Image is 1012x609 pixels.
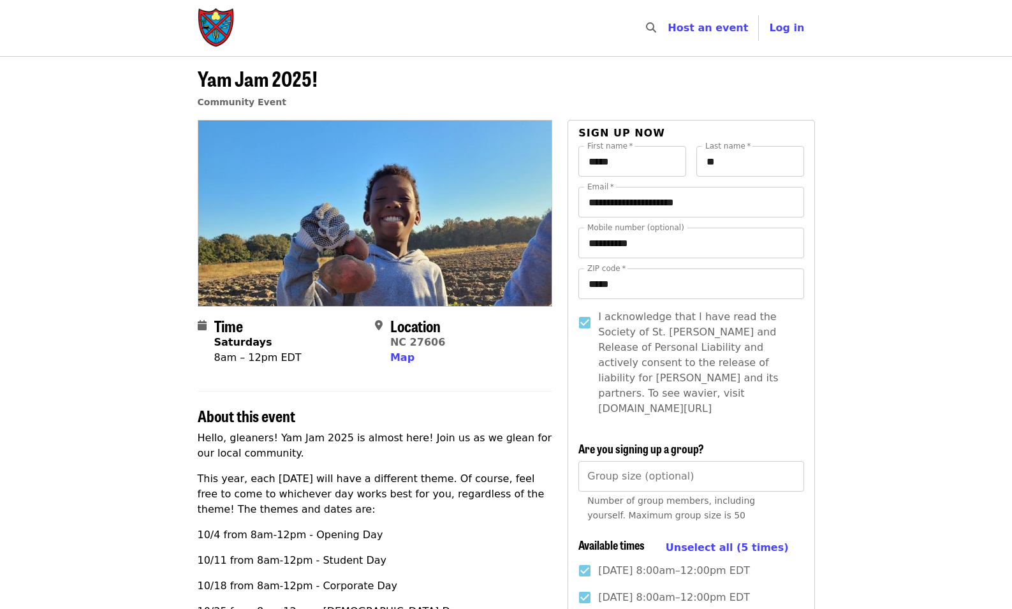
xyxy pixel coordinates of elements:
label: Email [587,183,614,191]
span: Time [214,314,243,337]
p: Hello, gleaners! Yam Jam 2025 is almost here! Join us as we glean for our local community. [198,430,553,461]
img: Society of St. Andrew - Home [198,8,236,48]
a: Host an event [668,22,748,34]
label: Last name [705,142,751,150]
span: [DATE] 8:00am–12:00pm EDT [598,590,750,605]
span: Map [390,351,414,363]
a: NC 27606 [390,336,445,348]
input: Email [578,187,803,217]
input: First name [578,146,686,177]
p: 10/11 from 8am-12pm - Student Day [198,553,553,568]
a: Community Event [198,97,286,107]
i: search icon [646,22,656,34]
p: 10/18 from 8am-12pm - Corporate Day [198,578,553,594]
button: Map [390,350,414,365]
p: 10/4 from 8am-12pm - Opening Day [198,527,553,543]
button: Unselect all (5 times) [666,538,789,557]
i: calendar icon [198,319,207,332]
span: I acknowledge that I have read the Society of St. [PERSON_NAME] and Release of Personal Liability... [598,309,793,416]
i: map-marker-alt icon [375,319,383,332]
span: Log in [769,22,804,34]
span: Are you signing up a group? [578,440,704,457]
input: ZIP code [578,268,803,299]
span: [DATE] 8:00am–12:00pm EDT [598,563,750,578]
img: Yam Jam 2025! organized by Society of St. Andrew [198,121,552,305]
span: Yam Jam 2025! [198,63,318,93]
input: Mobile number (optional) [578,228,803,258]
span: Number of group members, including yourself. Maximum group size is 50 [587,495,755,520]
label: First name [587,142,633,150]
span: Sign up now [578,127,665,139]
strong: Saturdays [214,336,272,348]
div: 8am – 12pm EDT [214,350,302,365]
span: Unselect all (5 times) [666,541,789,554]
input: [object Object] [578,461,803,492]
span: About this event [198,404,295,427]
span: Location [390,314,441,337]
button: Log in [759,15,814,41]
input: Search [664,13,674,43]
input: Last name [696,146,804,177]
label: Mobile number (optional) [587,224,684,231]
p: This year, each [DATE] will have a different theme. Of course, feel free to come to whichever day... [198,471,553,517]
span: Available times [578,536,645,553]
label: ZIP code [587,265,626,272]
